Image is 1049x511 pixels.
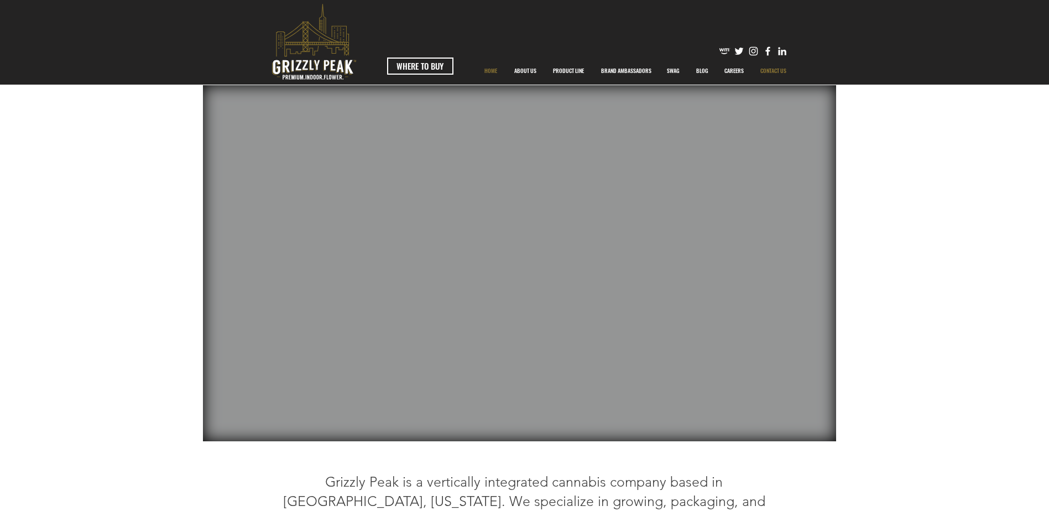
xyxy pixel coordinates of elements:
img: Instagram [748,45,759,57]
p: BLOG [691,57,714,85]
p: CONTACT US [755,57,792,85]
a: ABOUT US [506,57,545,85]
a: CONTACT US [752,57,795,85]
a: HOME [476,57,506,85]
a: SWAG [659,57,688,85]
img: Twitter [733,45,745,57]
div: Your Video Title Video Player [203,85,836,441]
p: PRODUCT LINE [547,57,589,85]
img: weedmaps [719,45,730,57]
p: SWAG [661,57,685,85]
a: CAREERS [716,57,752,85]
p: CAREERS [719,57,749,85]
a: BLOG [688,57,716,85]
img: Facebook [762,45,774,57]
svg: premium-indoor-flower [272,4,356,80]
p: BRAND AMBASSADORS [596,57,657,85]
div: BRAND AMBASSADORS [593,57,659,85]
nav: Site [476,57,795,85]
p: HOME [479,57,503,85]
ul: Social Bar [719,45,788,57]
p: ABOUT US [509,57,542,85]
img: Likedin [776,45,788,57]
span: WHERE TO BUY [396,60,443,72]
a: WHERE TO BUY [387,58,453,75]
a: PRODUCT LINE [545,57,593,85]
